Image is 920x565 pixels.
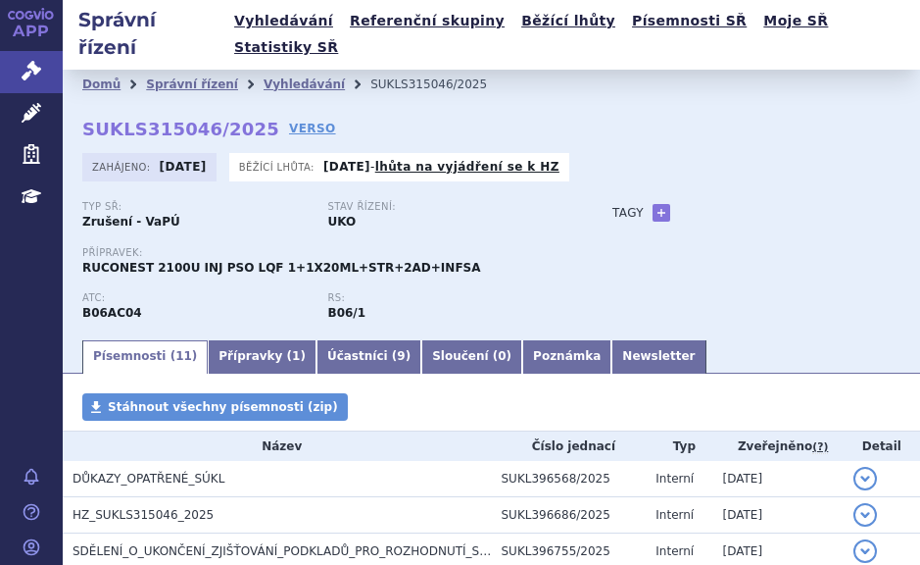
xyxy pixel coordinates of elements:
[653,204,670,222] a: +
[73,508,214,522] span: HZ_SUKLS315046_2025
[612,201,644,225] h3: Tagy
[757,8,834,34] a: Moje SŘ
[82,215,180,229] strong: Zrušení - VaPÚ
[208,340,316,374] a: Přípravky (1)
[264,77,345,91] a: Vyhledávání
[421,340,522,374] a: Sloučení (0)
[239,159,318,175] span: Běžící lhůta:
[82,393,348,421] a: Stáhnout všechny písemnosti (zip)
[370,70,512,99] li: SUKLS315046/2025
[515,8,621,34] a: Běžící lhůty
[492,432,647,461] th: Číslo jednací
[228,8,339,34] a: Vyhledávání
[498,349,506,363] span: 0
[646,432,712,461] th: Typ
[853,539,877,563] button: detail
[492,461,647,497] td: SUKL396568/2025
[655,508,694,522] span: Interní
[92,159,154,175] span: Zahájeno:
[713,461,844,497] td: [DATE]
[73,472,224,486] span: DŮKAZY_OPATŘENÉ_SÚKL
[611,340,705,374] a: Newsletter
[82,201,309,213] p: Typ SŘ:
[73,544,590,558] span: SDĚLENÍ_O_UKONČENÍ_ZJIŠŤOVÁNÍ_PODKLADŮ_PRO_ROZHODNUTÍ_SUKLS315046_2025
[82,247,573,259] p: Přípravek:
[812,440,828,454] abbr: (?)
[160,160,207,174] strong: [DATE]
[328,306,366,320] strong: skupina léčivých přípravků v zásadě terapeuticky zaměnitelných s léčivými přípravky s obsahem léč...
[146,77,238,91] a: Správní řízení
[522,340,611,374] a: Poznámka
[375,160,559,174] a: lhůta na vyjádření se k HZ
[82,292,309,304] p: ATC:
[82,261,481,275] span: RUCONEST 2100U INJ PSO LQF 1+1X20ML+STR+2AD+INFSA
[713,496,844,533] td: [DATE]
[844,432,920,461] th: Detail
[626,8,752,34] a: Písemnosti SŘ
[397,349,405,363] span: 9
[63,432,492,461] th: Název
[853,467,877,490] button: detail
[82,340,208,374] a: Písemnosti (11)
[655,472,694,486] span: Interní
[108,400,338,414] span: Stáhnout všechny písemnosti (zip)
[323,159,559,175] p: -
[82,119,279,139] strong: SUKLS315046/2025
[82,306,142,320] strong: KONESTAT ALFA
[63,6,228,61] h2: Správní řízení
[492,496,647,533] td: SUKL396686/2025
[82,77,121,91] a: Domů
[292,349,300,363] span: 1
[228,34,344,61] a: Statistiky SŘ
[289,119,336,138] a: VERSO
[328,215,357,229] strong: UKO
[328,292,555,304] p: RS:
[323,160,370,174] strong: [DATE]
[175,349,192,363] span: 11
[853,503,877,527] button: detail
[316,340,421,374] a: Účastníci (9)
[655,544,694,558] span: Interní
[713,432,844,461] th: Zveřejněno
[328,201,555,213] p: Stav řízení:
[344,8,510,34] a: Referenční skupiny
